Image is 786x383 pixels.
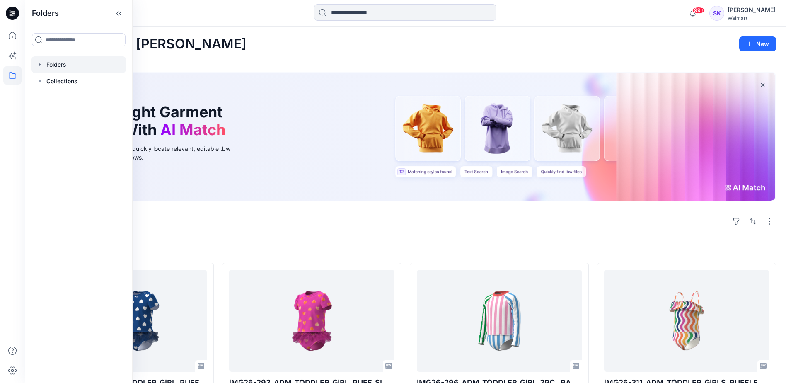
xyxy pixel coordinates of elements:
h1: Find the Right Garment Instantly With [56,103,230,139]
div: SK [709,6,724,21]
h4: Styles [35,245,776,255]
div: Use text or image search to quickly locate relevant, editable .bw files for faster design workflows. [56,144,242,162]
a: IMG26-293_ADM_TODDLER_GIRL_PUFF_SLV_RG_AND_RUFFLE_SCOOP_BOTTOM [229,270,394,371]
span: AI Match [160,121,225,139]
a: IMG26-311_ADM_TODDLER_GIRLS_RUFFLE_NECKLINE_1PC - UPDATED (1) [604,270,769,371]
div: [PERSON_NAME] [728,5,776,15]
div: Walmart [728,15,776,21]
a: IMG26-296_ADM_TODDLER_GIRL_2PC _RAGLAN_RG_W_SCOOP_BOTTOM [417,270,582,371]
span: 99+ [692,7,705,14]
p: Collections [46,76,77,86]
h2: Welcome back, [PERSON_NAME] [35,36,247,52]
button: New [739,36,776,51]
